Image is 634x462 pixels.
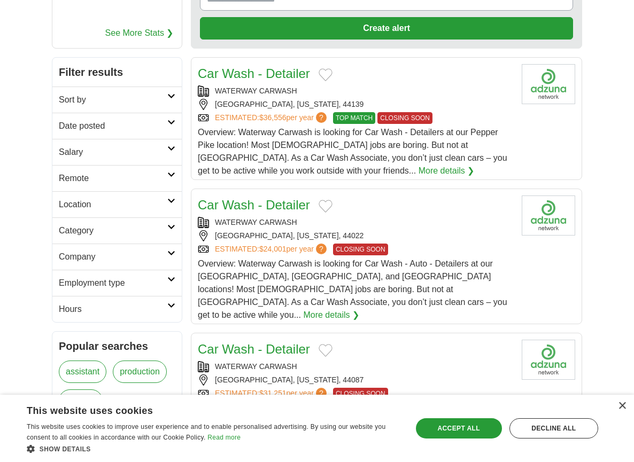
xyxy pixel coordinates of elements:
[40,445,91,453] span: Show details
[333,244,388,255] span: CLOSING SOON
[419,165,475,177] a: More details ❯
[316,244,327,254] span: ?
[200,17,573,40] button: Create alert
[59,361,106,383] a: assistant
[198,198,310,212] a: Car Wash - Detailer
[198,361,513,372] div: WATERWAY CARWASH
[59,198,167,211] h2: Location
[52,165,182,191] a: Remote
[509,418,598,438] div: Decline all
[198,99,513,110] div: [GEOGRAPHIC_DATA], [US_STATE], 44139
[522,64,575,104] img: Company logo
[27,401,374,417] div: This website uses cookies
[198,66,310,81] a: Car Wash - Detailer
[59,389,103,412] a: network
[303,309,359,322] a: More details ❯
[52,58,182,87] h2: Filter results
[522,195,575,236] img: Company logo
[59,277,167,289] h2: Employment type
[316,388,327,398] span: ?
[59,338,175,354] h2: Popular searches
[27,423,385,441] span: This website uses cookies to improve user experience and to enable personalised advertising. By u...
[52,139,182,165] a: Salary
[319,68,333,81] button: Add to favorite jobs
[59,120,167,132] h2: Date posted
[59,93,167,106] h2: Sort by
[215,388,329,400] a: ESTIMATED:$31,251per year?
[198,259,507,319] span: Overview: Waterway Carwash is looking for Car Wash - Auto - Detailers at our [GEOGRAPHIC_DATA], [...
[52,270,182,296] a: Employment type
[198,230,513,241] div: [GEOGRAPHIC_DATA], [US_STATE], 44022
[52,113,182,139] a: Date posted
[198,85,513,97] div: WATERWAY CARWASH
[215,112,329,124] a: ESTIMATED:$36,556per year?
[377,112,432,124] span: CLOSING SOON
[522,340,575,380] img: Company logo
[59,250,167,263] h2: Company
[113,361,167,383] a: production
[215,244,329,255] a: ESTIMATED:$24,001per year?
[333,112,375,124] span: TOP MATCH
[27,443,400,454] div: Show details
[319,200,333,213] button: Add to favorite jobs
[198,217,513,228] div: WATERWAY CARWASH
[259,245,287,253] span: $24,001
[316,112,327,123] span: ?
[333,388,388,400] span: CLOSING SOON
[52,244,182,270] a: Company
[52,87,182,113] a: Sort by
[59,172,167,185] h2: Remote
[52,296,182,322] a: Hours
[105,27,174,40] a: See More Stats ❯
[59,146,167,159] h2: Salary
[198,128,507,175] span: Overview: Waterway Carwash is looking for Car Wash - Detailers at our Pepper Pike location! Most ...
[618,402,626,410] div: Close
[319,344,333,357] button: Add to favorite jobs
[259,389,287,397] span: $31,251
[198,374,513,386] div: [GEOGRAPHIC_DATA], [US_STATE], 44087
[416,418,502,438] div: Accept all
[259,113,287,122] span: $36,556
[198,342,310,356] a: Car Wash - Detailer
[52,217,182,244] a: Category
[52,191,182,217] a: Location
[59,224,167,237] h2: Category
[59,303,167,316] h2: Hours
[207,434,241,441] a: Read more, opens a new window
